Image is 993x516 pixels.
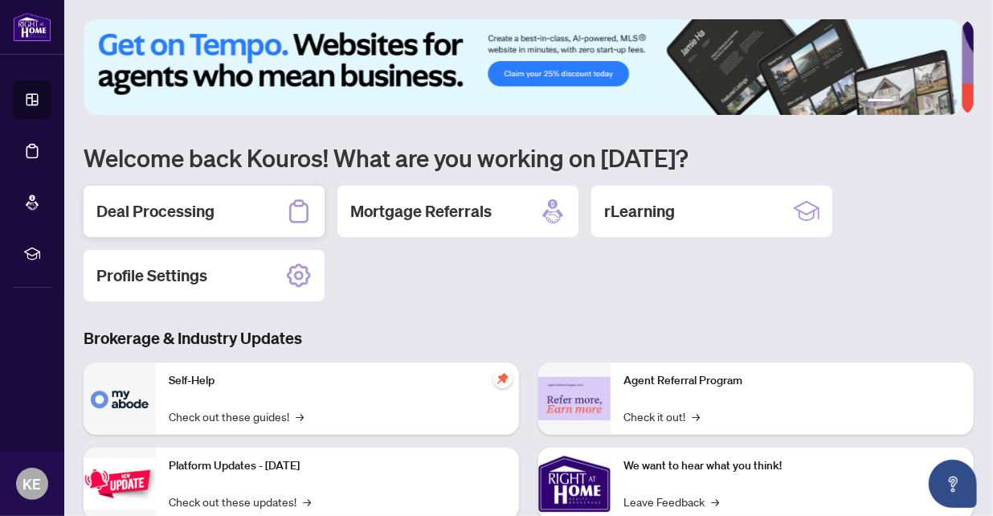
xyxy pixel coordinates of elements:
span: → [711,493,719,510]
span: → [303,493,311,510]
span: → [692,407,700,425]
a: Check out these guides!→ [169,407,304,425]
button: 5 [938,99,945,105]
span: pushpin [493,369,513,388]
h1: Welcome back Kouros! What are you working on [DATE]? [84,142,974,173]
button: 6 [951,99,958,105]
h2: Mortgage Referrals [350,200,492,223]
h3: Brokerage & Industry Updates [84,327,974,350]
span: KE [23,473,42,495]
button: 2 [900,99,906,105]
a: Check out these updates!→ [169,493,311,510]
a: Leave Feedback→ [623,493,719,510]
img: Agent Referral Program [538,377,611,421]
p: Self-Help [169,372,506,390]
h2: Profile Settings [96,264,207,287]
button: 3 [913,99,919,105]
h2: rLearning [604,200,675,223]
h2: Deal Processing [96,200,215,223]
img: Slide 0 [84,19,962,115]
button: Open asap [929,460,977,508]
p: Platform Updates - [DATE] [169,457,506,475]
button: 1 [868,99,893,105]
a: Check it out!→ [623,407,700,425]
p: Agent Referral Program [623,372,961,390]
span: → [296,407,304,425]
img: Platform Updates - July 21, 2025 [84,458,156,509]
button: 4 [926,99,932,105]
p: We want to hear what you think! [623,457,961,475]
img: Self-Help [84,362,156,435]
img: logo [13,12,51,42]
